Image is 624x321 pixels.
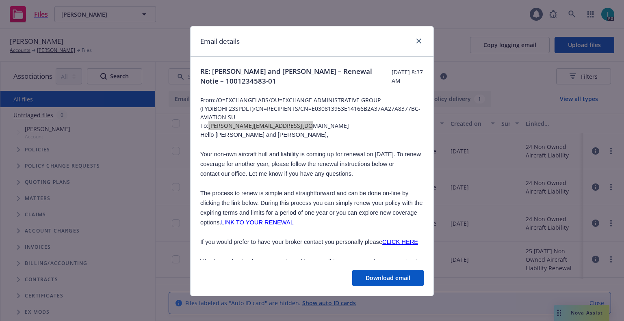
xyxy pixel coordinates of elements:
[200,36,240,47] h1: Email details
[200,151,421,177] span: Your non-own aircraft hull and liability is coming up for renewal on [DATE]. To renew coverage fo...
[200,258,418,274] span: We also understand you may not need to renew this coverage and you can opt out of the renewal pro...
[200,190,422,226] span: The process to renew is simple and straightforward and can be done on-line by clicking the link b...
[200,96,424,121] span: From: /O=EXCHANGELABS/OU=EXCHANGE ADMINISTRATIVE GROUP (FYDIBOHF23SPDLT)/CN=RECIPIENTS/CN=E030813...
[200,67,392,86] span: RE: [PERSON_NAME] and [PERSON_NAME] – Renewal Notie – 1001234583-01
[366,274,410,282] span: Download email
[200,131,328,138] span: Hello [PERSON_NAME] and [PERSON_NAME],
[200,121,424,130] span: To: [PERSON_NAME][EMAIL_ADDRESS][DOMAIN_NAME]
[414,36,424,46] a: close
[200,239,418,245] span: If you would prefer to have your broker contact you personally please
[352,270,424,286] button: Download email
[221,219,294,226] a: LINK TO YOUR RENEWAL
[392,68,424,85] span: [DATE] 8:37 AM
[382,239,418,245] a: CLICK HERE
